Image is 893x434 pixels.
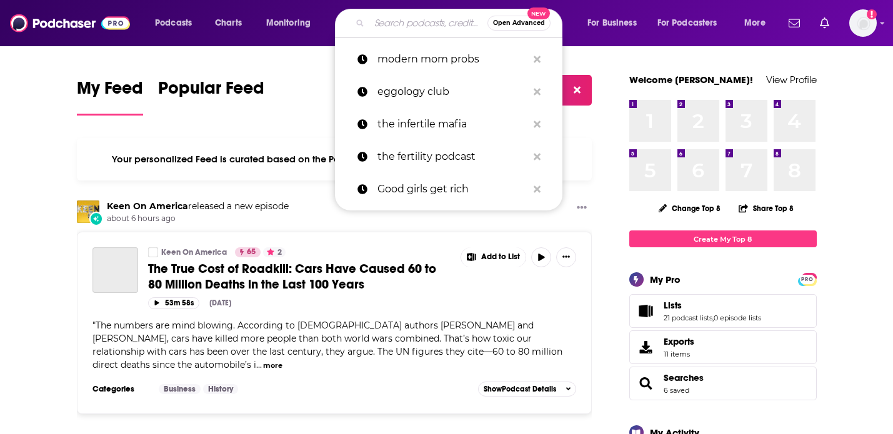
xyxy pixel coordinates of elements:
[377,173,527,205] p: Good girls get rich
[800,275,815,284] span: PRO
[664,300,682,311] span: Lists
[634,302,659,320] a: Lists
[527,7,550,19] span: New
[161,247,227,257] a: Keen On America
[335,43,562,76] a: modern mom probs
[335,76,562,108] a: eggology club
[203,384,238,394] a: History
[92,320,562,370] span: "
[92,247,138,293] a: The True Cost of Roadkill: Cars Have Caused 60 to 80 Million Deaths in the Last 100 Years
[849,9,877,37] button: Show profile menu
[335,173,562,205] a: Good girls get rich
[89,212,103,225] div: New Episode
[664,336,694,347] span: Exports
[587,14,637,32] span: For Business
[579,13,652,33] button: open menu
[247,246,256,259] span: 65
[744,14,766,32] span: More
[651,200,729,216] button: Change Top 8
[800,274,815,284] a: PRO
[629,230,817,247] a: Create My Top 8
[649,13,736,33] button: open menu
[487,16,551,31] button: Open AdvancedNew
[215,14,242,32] span: Charts
[335,141,562,173] a: the fertility podcast
[107,214,289,224] span: about 6 hours ago
[629,74,753,86] a: Welcome [PERSON_NAME]!
[155,14,192,32] span: Podcasts
[714,313,761,322] a: 0 episode lists
[664,300,761,311] a: Lists
[484,385,556,393] span: Show Podcast Details
[784,12,805,34] a: Show notifications dropdown
[148,261,452,292] a: The True Cost of Roadkill: Cars Have Caused 60 to 80 Million Deaths in the Last 100 Years
[107,200,188,212] a: Keen On America
[77,77,143,116] a: My Feed
[92,320,562,370] span: The numbers are mind blowing. According to [DEMOGRAPHIC_DATA] authors [PERSON_NAME] and [PERSON_N...
[766,74,817,86] a: View Profile
[257,13,327,33] button: open menu
[158,77,264,116] a: Popular Feed
[159,384,201,394] a: Business
[712,313,714,322] span: ,
[556,247,576,267] button: Show More Button
[158,77,264,106] span: Popular Feed
[263,247,286,257] button: 2
[148,247,158,257] a: Keen On America
[266,14,311,32] span: Monitoring
[664,372,704,383] a: Searches
[335,108,562,141] a: the infertile mafia
[481,252,520,262] span: Add to List
[209,298,231,307] div: [DATE]
[815,12,834,34] a: Show notifications dropdown
[377,108,527,141] p: the infertile mafia
[634,375,659,392] a: Searches
[634,338,659,356] span: Exports
[572,200,592,216] button: Show More Button
[738,196,794,220] button: Share Top 8
[107,200,289,212] h3: released a new episode
[377,141,527,173] p: the fertility podcast
[148,261,436,292] span: The True Cost of Roadkill: Cars Have Caused 60 to 80 Million Deaths in the Last 100 Years
[664,350,694,358] span: 11 items
[235,247,261,257] a: 65
[650,274,681,285] div: My Pro
[867,9,877,19] svg: Add a profile image
[461,247,526,267] button: Show More Button
[664,386,689,395] a: 6 saved
[92,384,149,394] h3: Categories
[10,11,130,35] img: Podchaser - Follow, Share and Rate Podcasts
[849,9,877,37] img: User Profile
[77,77,143,106] span: My Feed
[377,43,527,76] p: modern mom probs
[369,13,487,33] input: Search podcasts, credits, & more...
[377,76,527,108] p: eggology club
[629,330,817,364] a: Exports
[263,360,282,371] button: more
[493,20,545,26] span: Open Advanced
[736,13,781,33] button: open menu
[629,294,817,328] span: Lists
[664,313,712,322] a: 21 podcast lists
[629,367,817,400] span: Searches
[657,14,717,32] span: For Podcasters
[77,200,99,223] img: Keen On America
[256,359,262,370] span: ...
[849,9,877,37] span: Logged in as megcassidy
[146,13,208,33] button: open menu
[347,9,574,37] div: Search podcasts, credits, & more...
[207,13,249,33] a: Charts
[478,382,577,397] button: ShowPodcast Details
[148,297,199,309] button: 53m 58s
[77,138,592,180] div: Your personalized Feed is curated based on the Podcasts, Creators, Users, and Lists that you Follow.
